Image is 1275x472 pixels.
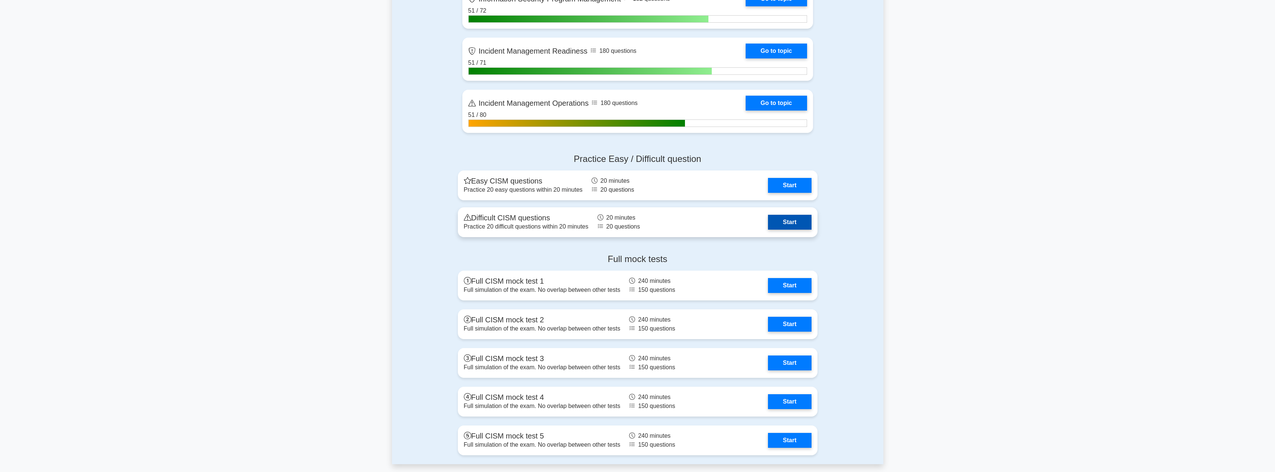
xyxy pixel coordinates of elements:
[768,215,811,230] a: Start
[768,178,811,193] a: Start
[746,96,807,111] a: Go to topic
[768,433,811,448] a: Start
[458,154,817,165] h4: Practice Easy / Difficult question
[768,317,811,332] a: Start
[768,355,811,370] a: Start
[458,254,817,265] h4: Full mock tests
[746,44,807,58] a: Go to topic
[768,278,811,293] a: Start
[768,394,811,409] a: Start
